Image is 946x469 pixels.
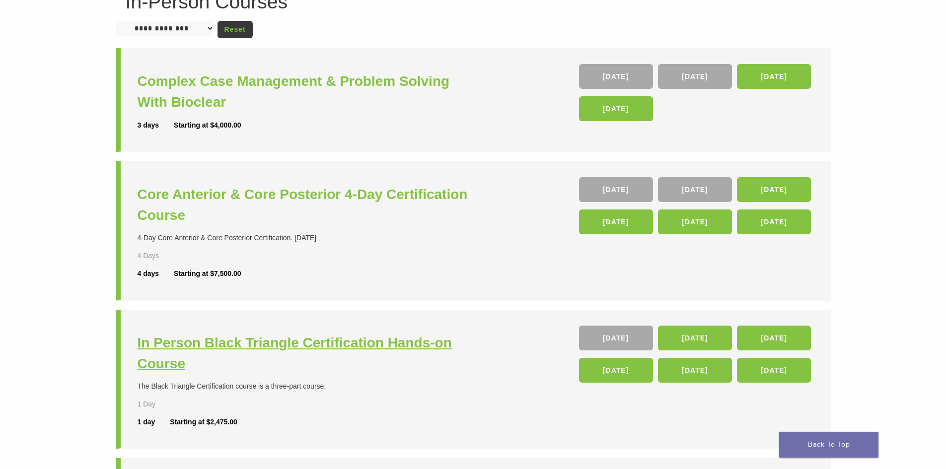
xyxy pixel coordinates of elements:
div: The Black Triangle Certification course is a three-part course. [138,381,476,392]
a: [DATE] [737,177,811,202]
a: [DATE] [737,209,811,234]
a: [DATE] [579,326,653,350]
a: [DATE] [658,358,732,383]
div: 1 day [138,417,170,427]
a: [DATE] [737,326,811,350]
a: Back To Top [779,432,878,458]
a: [DATE] [658,326,732,350]
div: 4 days [138,268,174,279]
a: [DATE] [737,64,811,89]
div: 4-Day Core Anterior & Core Posterior Certification. [DATE] [138,233,476,243]
a: In Person Black Triangle Certification Hands-on Course [138,333,476,374]
a: [DATE] [579,177,653,202]
div: , , , [579,64,814,126]
a: Complex Case Management & Problem Solving With Bioclear [138,71,476,113]
a: [DATE] [579,96,653,121]
a: Core Anterior & Core Posterior 4-Day Certification Course [138,184,476,226]
a: [DATE] [658,209,732,234]
a: [DATE] [579,64,653,89]
div: Starting at $4,000.00 [174,120,241,131]
div: 1 Day [138,399,188,409]
div: 3 days [138,120,174,131]
div: Starting at $2,475.00 [170,417,237,427]
div: , , , , , [579,326,814,388]
a: [DATE] [658,177,732,202]
div: , , , , , [579,177,814,239]
div: Starting at $7,500.00 [174,268,241,279]
a: [DATE] [737,358,811,383]
div: 4 Days [138,251,188,261]
a: [DATE] [658,64,732,89]
a: [DATE] [579,209,653,234]
a: [DATE] [579,358,653,383]
a: Reset [218,21,253,38]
